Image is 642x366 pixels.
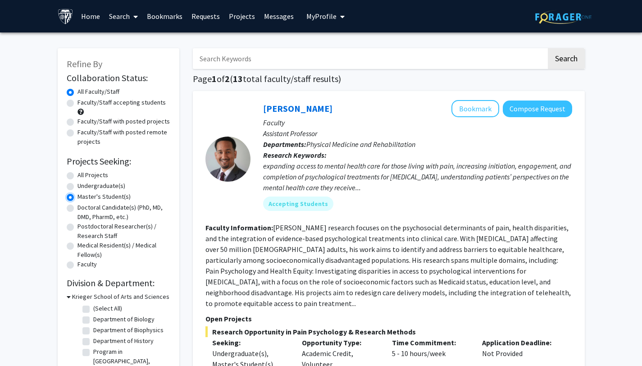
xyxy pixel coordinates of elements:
label: Faculty/Staff with posted remote projects [77,128,170,146]
h3: Krieger School of Arts and Sciences [72,292,169,302]
label: Faculty/Staff with posted projects [77,117,170,126]
label: Master's Student(s) [77,192,131,201]
a: Projects [224,0,260,32]
label: Faculty [77,260,97,269]
span: Refine By [67,58,102,69]
a: Home [77,0,105,32]
button: Add Fenan Rassu to Bookmarks [451,100,499,117]
label: Department of Biophysics [93,325,164,335]
button: Compose Request to Fenan Rassu [503,101,572,117]
a: Requests [187,0,224,32]
input: Search Keywords [193,48,546,69]
img: ForagerOne Logo [535,10,592,24]
b: Research Keywords: [263,151,327,160]
p: Opportunity Type: [302,337,378,348]
label: All Faculty/Staff [77,87,119,96]
label: Department of History [93,336,154,346]
a: Search [105,0,142,32]
span: 2 [225,73,230,84]
p: Open Projects [205,313,572,324]
h1: Page of ( total faculty/staff results) [193,73,585,84]
h2: Division & Department: [67,278,170,288]
span: My Profile [306,12,337,21]
label: Undergraduate(s) [77,181,125,191]
label: Faculty/Staff accepting students [77,98,166,107]
label: (Select All) [93,304,122,313]
fg-read-more: [PERSON_NAME] research focuses on the psychosocial determinants of pain, health disparities, and ... [205,223,571,308]
mat-chip: Accepting Students [263,197,333,211]
h2: Projects Seeking: [67,156,170,167]
span: Physical Medicine and Rehabilitation [306,140,415,149]
p: Time Commitment: [392,337,469,348]
div: expanding access to mental health care for those living with pain, increasing initiation, engagem... [263,160,572,193]
a: Messages [260,0,298,32]
h2: Collaboration Status: [67,73,170,83]
p: Application Deadline: [482,337,559,348]
img: Johns Hopkins University Logo [58,9,73,24]
b: Departments: [263,140,306,149]
label: Department of Biology [93,315,155,324]
iframe: Chat [7,325,38,359]
p: Faculty [263,117,572,128]
p: Seeking: [212,337,289,348]
button: Search [548,48,585,69]
label: Doctoral Candidate(s) (PhD, MD, DMD, PharmD, etc.) [77,203,170,222]
span: 1 [212,73,217,84]
p: Assistant Professor [263,128,572,139]
span: Research Opportunity in Pain Psychology & Research Methods [205,326,572,337]
label: Medical Resident(s) / Medical Fellow(s) [77,241,170,260]
b: Faculty Information: [205,223,273,232]
a: Bookmarks [142,0,187,32]
a: [PERSON_NAME] [263,103,332,114]
label: All Projects [77,170,108,180]
label: Postdoctoral Researcher(s) / Research Staff [77,222,170,241]
span: 13 [233,73,243,84]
